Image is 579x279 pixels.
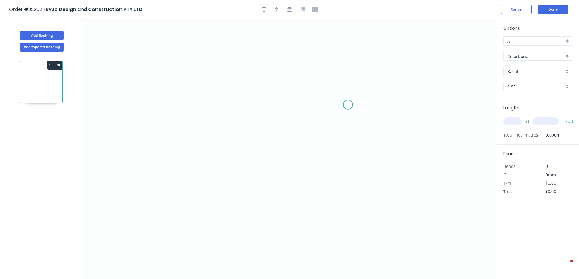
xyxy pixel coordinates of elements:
[503,105,521,111] span: Lengths
[82,19,497,279] svg: 0
[538,131,560,139] span: 0.000m
[503,163,515,169] span: Bends
[507,68,564,75] input: Colour
[20,31,64,40] button: Add flashing
[503,151,518,157] span: Pricing
[46,6,143,13] span: ByJo Design and Construction PTY LTD
[503,131,538,139] span: Total lineal metres
[503,180,511,186] span: $/m
[503,189,512,195] span: Total
[507,38,564,44] input: Price level
[20,43,64,52] button: Add tapered flashing
[501,5,532,14] button: Cancel
[47,61,62,70] button: 1
[507,53,564,60] input: Material
[558,258,573,273] iframe: Intercom live chat
[503,25,520,31] span: Options
[562,116,577,127] button: add
[538,5,568,14] button: Done
[503,172,513,178] span: Girth
[525,117,529,126] span: at
[546,163,548,169] span: 0
[546,172,556,178] span: 0mm
[507,83,564,90] input: Thickness
[9,6,46,13] span: Order #32282 >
